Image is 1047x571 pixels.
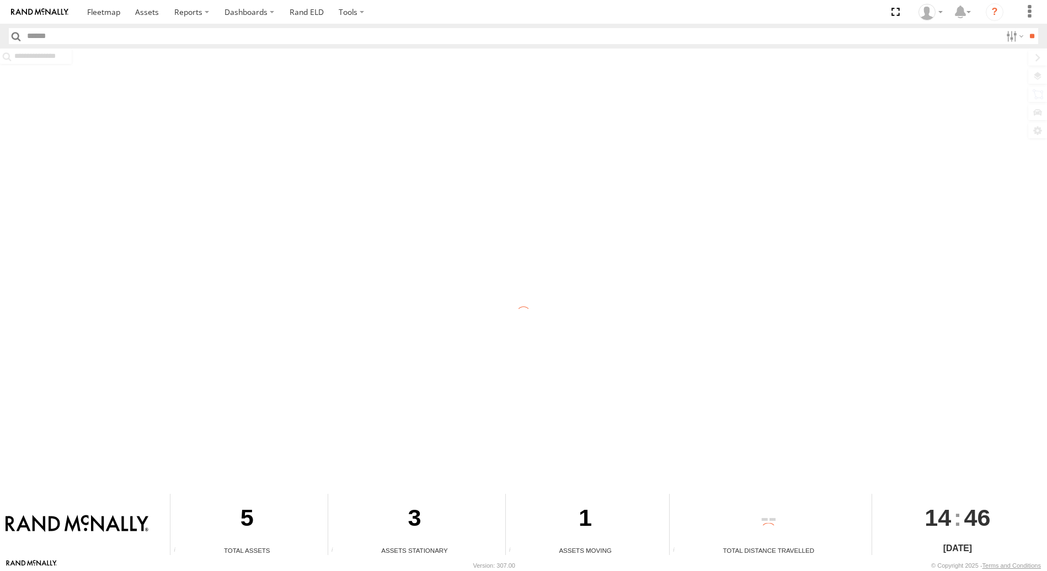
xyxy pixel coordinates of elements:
div: Total number of Enabled Assets [170,547,187,555]
div: © Copyright 2025 - [931,562,1041,569]
div: Assets Stationary [328,546,501,555]
div: Total Distance Travelled [670,546,868,555]
div: : [872,494,1043,541]
div: Gene Roberts [915,4,947,20]
div: Assets Moving [506,546,665,555]
a: Terms and Conditions [982,562,1041,569]
span: 14 [925,494,951,541]
img: rand-logo.svg [11,8,68,16]
img: Rand McNally [6,515,148,534]
i: ? [986,3,1003,21]
a: Visit our Website [6,560,57,571]
div: Total Assets [170,546,323,555]
label: Search Filter Options [1002,28,1025,44]
div: [DATE] [872,542,1043,555]
div: 5 [170,494,323,546]
div: Total number of assets current stationary. [328,547,345,555]
div: Total distance travelled by all assets within specified date range and applied filters [670,547,686,555]
div: 1 [506,494,665,546]
div: Total number of assets current in transit. [506,547,522,555]
div: Version: 307.00 [473,562,515,569]
div: 3 [328,494,501,546]
span: 46 [964,494,990,541]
